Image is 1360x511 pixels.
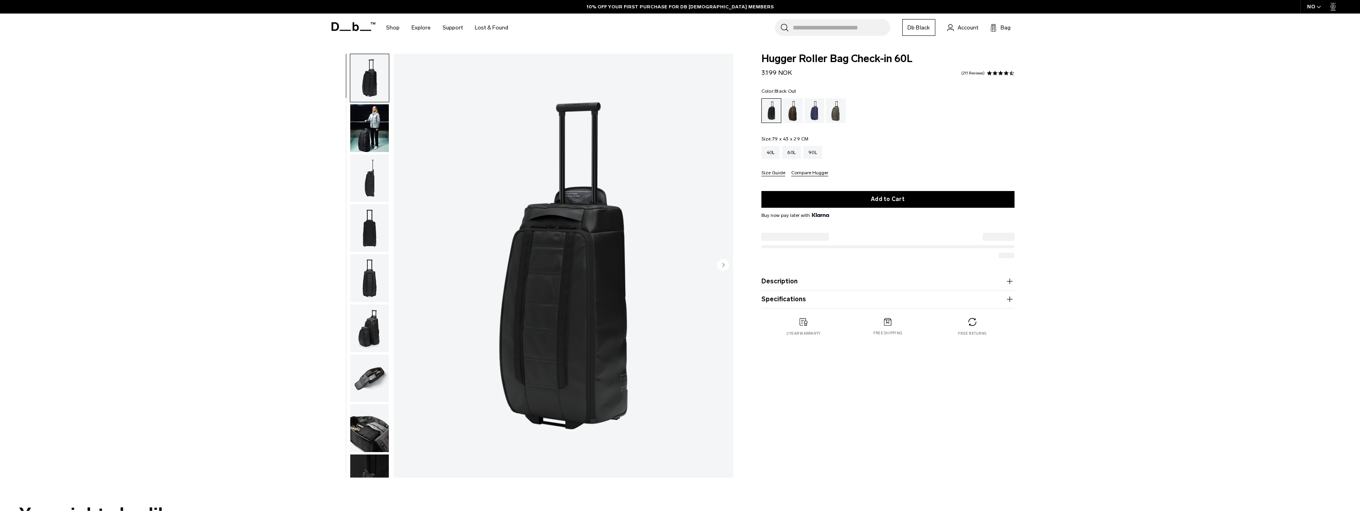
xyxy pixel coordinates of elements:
[873,330,902,336] p: Free shipping
[826,98,846,123] a: Forest Green
[761,89,796,94] legend: Color:
[386,14,400,42] a: Shop
[902,19,935,36] a: Db Black
[350,454,389,503] button: Hugger Roller Bag Check-in 60L Black Out
[761,170,785,176] button: Size Guide
[350,454,389,502] img: Hugger Roller Bag Check-in 60L Black Out
[761,212,829,219] span: Buy now pay later with
[772,136,809,142] span: 79 x 43 x 29 CM
[394,54,733,478] li: 1 / 10
[947,23,978,32] a: Account
[380,14,514,42] nav: Main Navigation
[958,23,978,32] span: Account
[350,355,389,402] img: Hugger Roller Bag Check-in 60L Black Out
[717,259,729,272] button: Next slide
[990,23,1011,32] button: Bag
[350,204,389,252] img: Hugger Roller Bag Check-in 60L Black Out
[761,54,1015,64] span: Hugger Roller Bag Check-in 60L
[350,354,389,403] button: Hugger Roller Bag Check-in 60L Black Out
[350,154,389,203] button: Hugger Roller Bag Check-in 60L Black Out
[812,213,829,217] img: {"height" => 20, "alt" => "Klarna"}
[350,104,389,152] img: Hugger Roller Bag Check-in 60L Black Out
[394,54,733,478] img: Hugger Roller Bag Check-in 60L Black Out
[791,170,828,176] button: Compare Hugger
[761,295,1015,304] button: Specifications
[350,304,389,352] img: Hugger Roller Bag Check-in 60L Black Out
[803,146,822,159] a: 90L
[804,98,824,123] a: Blue Hour
[761,277,1015,286] button: Description
[350,304,389,353] button: Hugger Roller Bag Check-in 60L Black Out
[350,254,389,302] img: Hugger Roller Bag Check-in 60L Black Out
[761,98,781,123] a: Black Out
[443,14,463,42] a: Support
[475,14,508,42] a: Lost & Found
[761,191,1015,208] button: Add to Cart
[775,88,796,94] span: Black Out
[761,69,792,76] span: 3.199 NOK
[412,14,431,42] a: Explore
[761,146,780,159] a: 40L
[783,98,803,123] a: Espresso
[761,137,809,141] legend: Size:
[1001,23,1011,32] span: Bag
[786,331,821,336] p: 2 year warranty
[350,154,389,202] img: Hugger Roller Bag Check-in 60L Black Out
[350,404,389,452] img: Hugger Roller Bag Check-in 60L Black Out
[350,54,389,102] img: Hugger Roller Bag Check-in 60L Black Out
[587,3,774,10] a: 10% OFF YOUR FIRST PURCHASE FOR DB [DEMOGRAPHIC_DATA] MEMBERS
[782,146,801,159] a: 60L
[961,71,985,75] a: 211 reviews
[958,331,986,336] p: Free returns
